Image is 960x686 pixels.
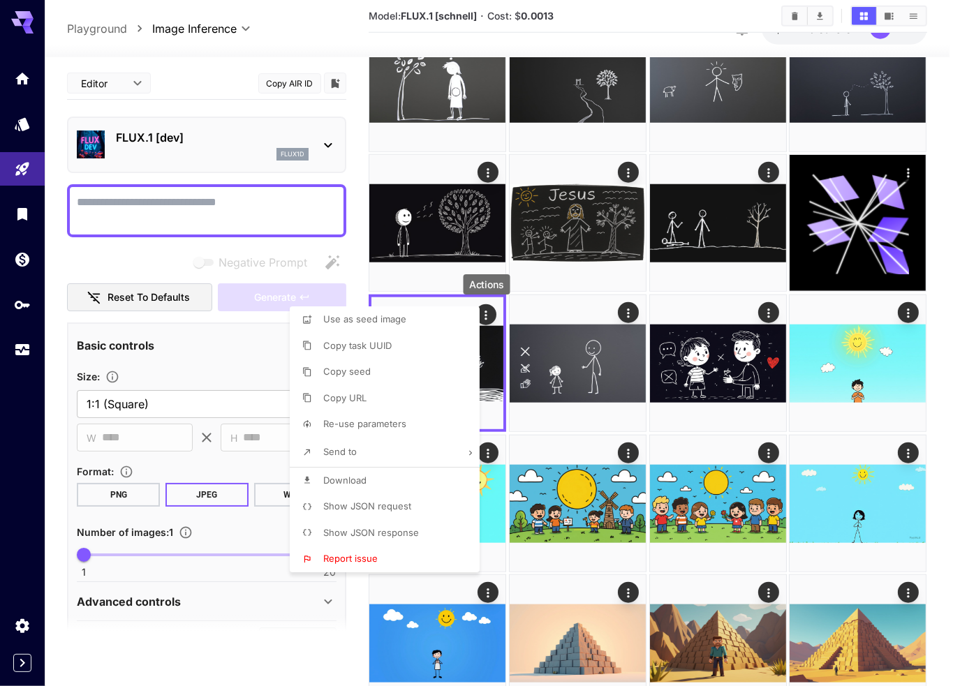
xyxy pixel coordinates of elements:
[323,418,406,429] span: Re-use parameters
[323,553,378,564] span: Report issue
[323,340,392,351] span: Copy task UUID
[323,475,367,486] span: Download
[323,500,411,512] span: Show JSON request
[323,313,406,325] span: Use as seed image
[464,274,510,294] div: Actions
[323,527,419,538] span: Show JSON response
[323,366,371,377] span: Copy seed
[323,392,367,403] span: Copy URL
[323,446,357,457] span: Send to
